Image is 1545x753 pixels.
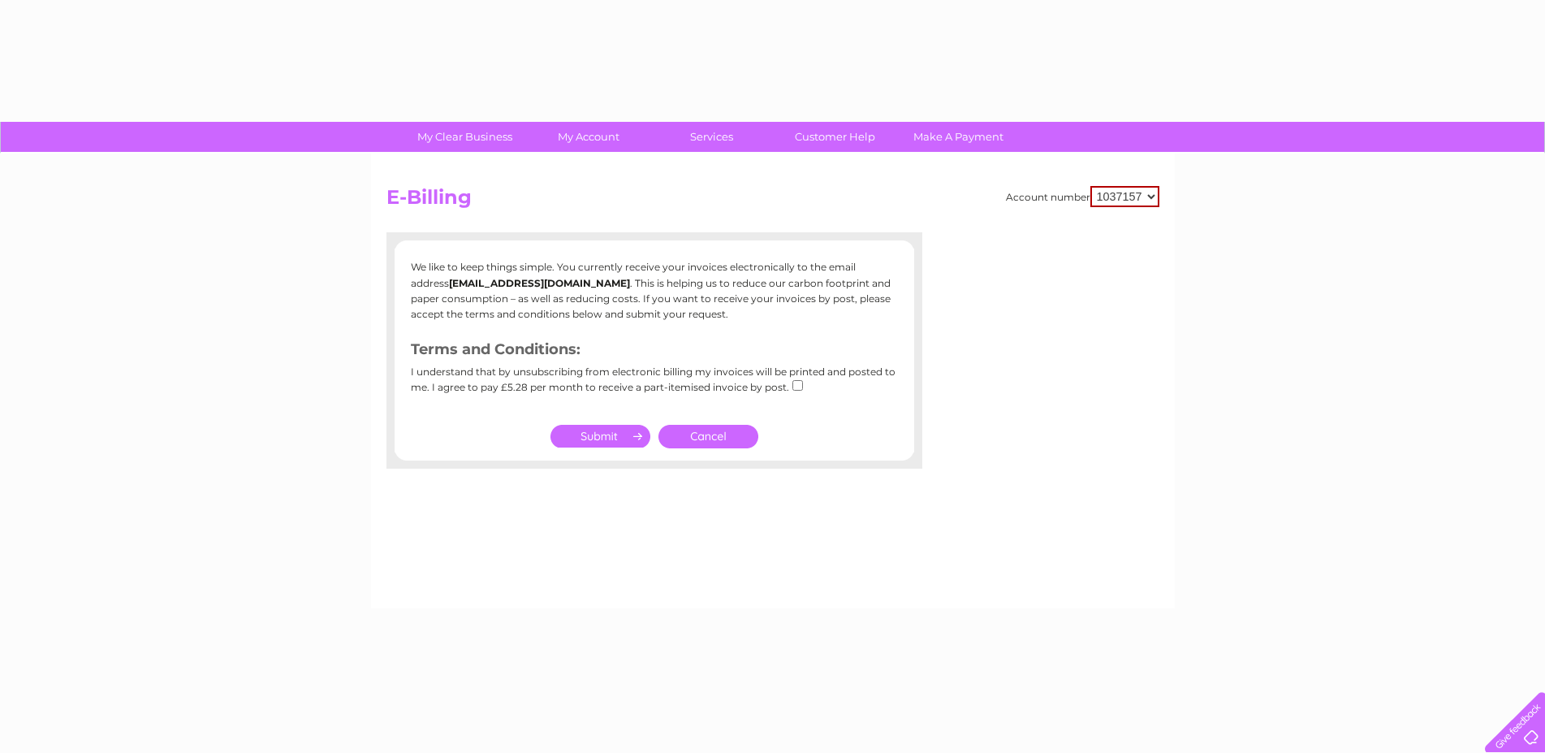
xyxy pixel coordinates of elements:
[398,122,532,152] a: My Clear Business
[658,425,758,448] a: Cancel
[411,366,898,405] div: I understand that by unsubscribing from electronic billing my invoices will be printed and posted...
[411,259,898,322] p: We like to keep things simple. You currently receive your invoices electronically to the email ad...
[550,425,650,448] input: Submit
[386,186,1159,217] h2: E-Billing
[521,122,655,152] a: My Account
[891,122,1025,152] a: Make A Payment
[1006,186,1159,207] div: Account number
[411,338,898,366] h3: Terms and Conditions:
[768,122,902,152] a: Customer Help
[449,277,630,289] b: [EMAIL_ADDRESS][DOMAIN_NAME]
[645,122,779,152] a: Services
